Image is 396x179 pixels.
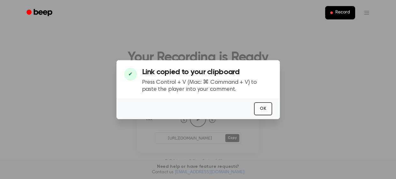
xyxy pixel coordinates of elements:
p: Press Control + V (Mac: ⌘ Command + V) to paste the player into your comment. [142,79,272,93]
h3: Link copied to your clipboard [142,68,272,76]
span: Record [335,10,350,16]
div: ✔ [124,68,137,81]
a: Beep [22,7,58,19]
button: Record [325,6,355,19]
button: OK [254,102,272,115]
button: Open menu [359,5,374,20]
